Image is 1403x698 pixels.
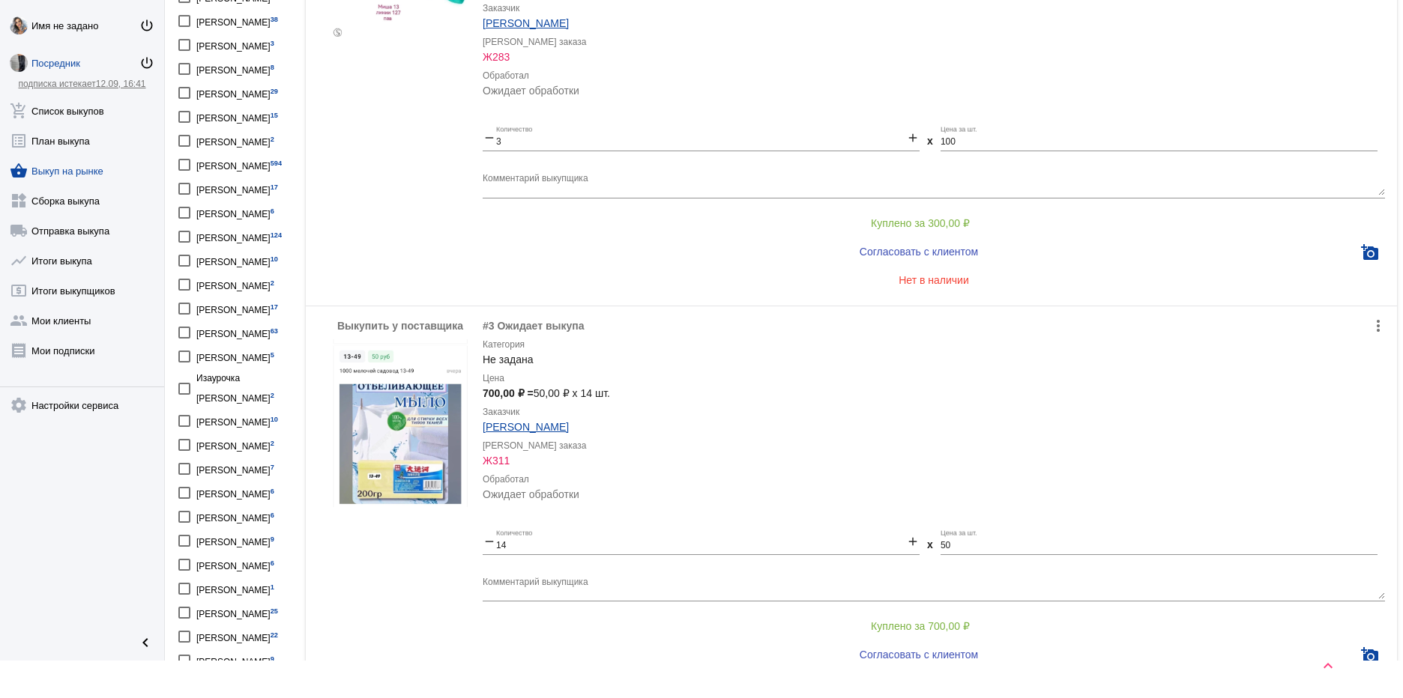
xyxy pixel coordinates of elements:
div: [PERSON_NAME] [196,458,274,479]
span: Согласовать с клиентом [860,246,978,258]
label: Цена [483,371,1385,386]
button: Куплено за 700,00 ₽ [483,613,1358,640]
label: Обработал [483,68,1385,83]
div: [PERSON_NAME] [196,226,282,246]
div: [PERSON_NAME] [196,58,274,79]
button: Куплено за 300,00 ₽ [483,210,1358,237]
div: [PERSON_NAME] [196,322,278,342]
label: Обработал [483,472,1385,487]
small: 3 [271,40,274,47]
label: [PERSON_NAME] заказа [483,438,1385,453]
img: 3csRknZHdsk.jpg [10,54,28,72]
div: [PERSON_NAME] [196,554,274,574]
div: [PERSON_NAME] [196,250,278,270]
span: Ожидает обработки [483,85,579,97]
small: 6 [271,207,274,215]
small: 22 [271,631,278,639]
div: [PERSON_NAME] [196,82,278,103]
span: 12.09, 16:41 [96,79,146,89]
div: [PERSON_NAME] [196,482,274,503]
div: Ж283 [483,49,1385,64]
small: 5 [271,351,274,359]
mat-icon: shopping_basket [10,162,28,180]
div: #3 Ожидает выкупа [483,318,1385,333]
div: [PERSON_NAME] [196,10,278,31]
label: Заказчик [483,404,1385,419]
span: Согласовать с клиентом [860,649,978,661]
small: 2 [271,279,274,287]
div: [PERSON_NAME] [196,410,278,431]
button: Нет в наличии [483,267,1385,294]
small: 9 [271,655,274,663]
div: Имя не задано [31,20,139,31]
div: Выкупить у поставщика [333,318,468,339]
div: [PERSON_NAME] [196,274,274,294]
mat-icon: settings [10,396,28,414]
div: [PERSON_NAME] [196,434,274,455]
small: 2 [271,136,274,143]
a: подписка истекает12.09, 16:41 [18,79,145,89]
div: [PERSON_NAME] [196,626,278,646]
small: 6 [271,488,274,495]
small: 9 [271,535,274,543]
mat-icon: add [906,534,920,552]
small: 63 [271,327,278,335]
div: [PERSON_NAME] [196,650,274,670]
mat-icon: list_alt [10,132,28,150]
b: 700,00 ₽ = [483,387,534,399]
label: [PERSON_NAME] заказа [483,34,1385,49]
span: Нет в наличии [899,274,969,286]
div: [PERSON_NAME] [196,530,274,550]
div: Посредник [31,58,139,69]
a: [PERSON_NAME] [483,421,569,433]
small: 38 [271,16,278,23]
button: Согласовать с клиентом [483,237,1355,267]
small: 6 [271,512,274,519]
small: 29 [271,88,278,95]
div: x [927,537,933,566]
span: Куплено за 300,00 ₽ [871,217,970,229]
small: 25 [271,607,278,615]
div: [PERSON_NAME] [196,346,274,366]
label: Категория [483,337,1385,352]
mat-icon: power_settings_new [139,18,154,33]
mat-icon: add [906,130,920,148]
div: [PERSON_NAME] [196,178,278,198]
small: 8 [271,64,274,71]
div: Изаурочка [PERSON_NAME] [196,370,298,407]
mat-icon: local_shipping [10,222,28,240]
mat-icon: show_chart [10,252,28,270]
div: [PERSON_NAME] [196,578,274,598]
mat-icon: remove [483,534,496,552]
mat-icon: remove [483,130,496,148]
img: ziqotk.jpg [333,339,468,508]
div: [PERSON_NAME] [196,130,274,151]
small: 10 [271,255,278,263]
div: Не задана [483,337,1385,367]
mat-icon: power_settings_new [139,55,154,70]
small: 2 [271,392,274,399]
div: [PERSON_NAME] [196,106,278,127]
small: 10 [271,416,278,423]
a: [PERSON_NAME] [483,17,569,29]
small: 2 [271,440,274,447]
div: [PERSON_NAME] [196,34,274,55]
div: 50,00 ₽ x 14 шт. [483,386,1385,401]
div: [PERSON_NAME] [196,298,278,318]
mat-icon: local_atm [10,282,28,300]
small: 6 [271,559,274,567]
div: [PERSON_NAME] [196,506,274,526]
img: s3NfS9EFoIlsu3J8UNDHgJwzmn6WiTD8U1bXUdxOToFySjflkCBBOVL20Z1KOmqHZbw9EvBm.jpg [10,16,28,34]
small: 15 [271,112,278,119]
button: Согласовать с клиентом [483,640,1355,670]
mat-icon: add_shopping_cart [10,102,28,120]
span: Ожидает обработки [483,488,579,500]
small: 17 [271,303,278,311]
mat-icon: more_vert [1369,317,1387,335]
mat-icon: keyboard_arrow_up [1319,657,1337,675]
div: Ж311 [483,453,1385,468]
span: Куплено за 700,00 ₽ [871,620,970,632]
mat-icon: receipt [10,342,28,359]
div: [PERSON_NAME] [196,154,282,174]
small: 7 [271,464,274,471]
